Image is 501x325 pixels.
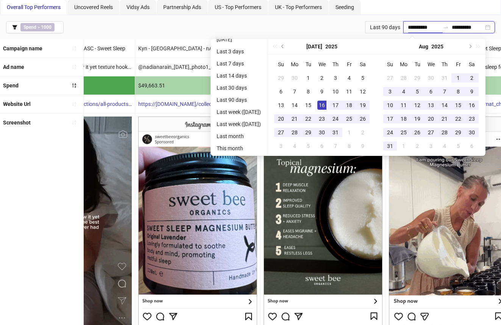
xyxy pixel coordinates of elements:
td: 2025-07-27 [383,71,397,85]
div: 7 [331,142,340,151]
div: 4 [440,142,449,151]
td: 2025-08-10 [383,98,397,112]
td: 2025-08-06 [424,85,438,98]
td: 2025-07-28 [288,126,301,139]
div: 2 [317,73,326,82]
div: 26 [413,128,422,137]
th: We [424,58,438,71]
td: 2025-08-14 [438,98,451,112]
td: 2025-07-13 [274,98,288,112]
button: Next month (PageDown) [465,39,474,54]
div: 17 [331,101,340,110]
span: Vidsy Ads [126,4,150,10]
th: Mo [397,58,410,71]
td: 2025-07-14 [288,98,301,112]
div: 6 [317,142,326,151]
div: 27 [426,128,435,137]
div: 8 [345,142,354,151]
li: Last month [214,132,264,141]
th: Th [438,58,451,71]
td: 2025-08-02 [356,126,370,139]
div: 26 [358,114,367,123]
div: 31 [440,73,449,82]
td: 2025-08-01 [342,126,356,139]
div: 9 [317,87,326,96]
div: 15 [304,101,313,110]
span: sort-ascending [72,120,77,125]
td: 2025-09-04 [438,139,451,153]
td: 2025-08-19 [410,112,424,126]
td: 2025-08-12 [410,98,424,112]
div: 10 [386,101,395,110]
div: 30 [426,73,435,82]
td: 2025-07-31 [329,126,342,139]
td: 2025-07-31 [438,71,451,85]
td: 2025-07-25 [342,112,356,126]
div: 24 [386,128,395,137]
span: UK - Top Performers [275,4,322,10]
div: 4 [399,87,408,96]
div: 9 [358,142,367,151]
div: 2 [467,73,476,82]
b: Website Url [3,101,31,107]
div: 12 [358,87,367,96]
li: Last 14 days [214,71,264,80]
div: 5 [304,142,313,151]
td: 2025-08-30 [465,126,479,139]
div: 29 [454,128,463,137]
td: 2025-09-06 [465,139,479,153]
td: 2025-08-07 [438,85,451,98]
div: Kyn - [GEOGRAPHIC_DATA] - nASC - Sweet Sleep [135,39,260,58]
div: 5 [358,73,367,82]
td: 2025-08-02 [465,71,479,85]
div: 20 [276,114,286,123]
div: Last 90 days [365,21,403,33]
td: 2025-09-02 [410,139,424,153]
div: 30 [467,128,476,137]
th: Sa [465,58,479,71]
div: 5 [413,87,422,96]
td: 2025-07-28 [397,71,410,85]
td: 2025-07-17 [329,98,342,112]
span: Uncovered Reels [74,4,113,10]
div: 3 [276,142,286,151]
td: 2025-07-01 [301,71,315,85]
span: US - Top Performers [215,4,261,10]
th: Fr [342,58,356,71]
td: 2025-07-18 [342,98,356,112]
button: Spend > 1000 [6,21,64,33]
td: 2025-08-06 [315,139,329,153]
div: 28 [440,128,449,137]
td: 2025-08-27 [424,126,438,139]
td: 2025-08-09 [356,139,370,153]
div: 30 [317,128,326,137]
span: Overall Top Performers [7,4,61,10]
div: 8 [304,87,313,96]
div: 20 [426,114,435,123]
div: 6 [426,87,435,96]
div: 12 [413,101,422,110]
td: 2025-08-04 [397,85,410,98]
div: 7 [440,87,449,96]
div: 13 [426,101,435,110]
div: 2 [358,128,367,137]
li: Last 7 days [214,59,264,68]
div: 3 [426,142,435,151]
div: 18 [345,101,354,110]
div: 6 [276,87,286,96]
span: sort-ascending [72,101,77,107]
td: 2025-08-15 [451,98,465,112]
td: 2025-08-29 [451,126,465,139]
td: 2025-07-08 [301,85,315,98]
td: 2025-07-05 [356,71,370,85]
div: 15 [454,101,463,110]
div: 8 [454,87,463,96]
div: 3 [331,73,340,82]
td: 2025-08-04 [288,139,301,153]
td: 2025-09-05 [451,139,465,153]
td: 2025-07-03 [329,71,342,85]
div: 16 [467,101,476,110]
div: 16 [317,101,326,110]
td: 2025-07-29 [410,71,424,85]
div: 21 [290,114,299,123]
